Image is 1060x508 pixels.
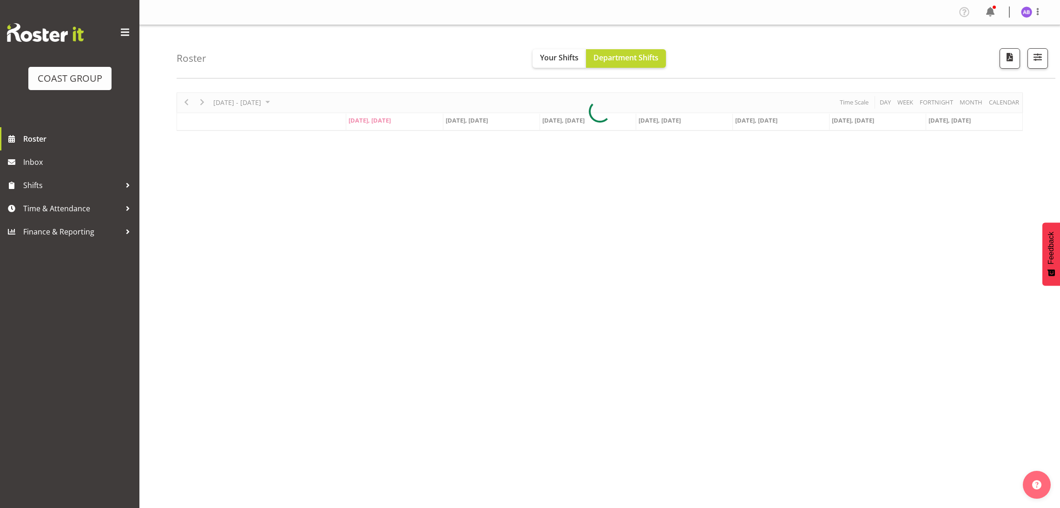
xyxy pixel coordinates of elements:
[23,178,121,192] span: Shifts
[23,132,135,146] span: Roster
[38,72,102,85] div: COAST GROUP
[533,49,586,68] button: Your Shifts
[1042,222,1060,286] button: Feedback - Show survey
[1047,232,1055,264] span: Feedback
[586,49,666,68] button: Department Shifts
[177,53,206,64] h4: Roster
[23,155,135,169] span: Inbox
[1027,48,1048,69] button: Filter Shifts
[540,52,579,63] span: Your Shifts
[593,52,658,63] span: Department Shifts
[23,202,121,215] span: Time & Attendance
[1032,480,1041,489] img: help-xxl-2.png
[1021,7,1032,18] img: amy-buchanan3142.jpg
[23,225,121,239] span: Finance & Reporting
[1000,48,1020,69] button: Download a PDF of the roster according to the set date range.
[7,23,84,42] img: Rosterit website logo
